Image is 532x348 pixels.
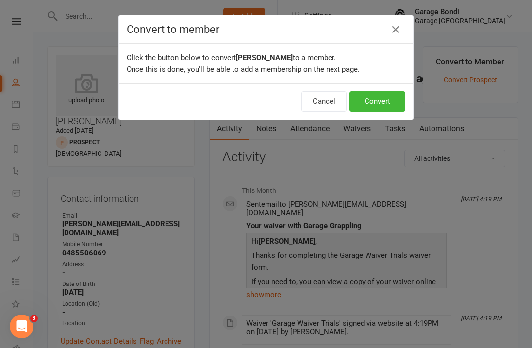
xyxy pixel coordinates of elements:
[119,44,413,83] div: Click the button below to convert to a member. Once this is done, you'll be able to add a members...
[127,23,405,35] h4: Convert to member
[236,53,293,62] b: [PERSON_NAME]
[301,91,347,112] button: Cancel
[349,91,405,112] button: Convert
[388,22,403,37] button: Close
[10,315,33,338] iframe: Intercom live chat
[30,315,38,322] span: 3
